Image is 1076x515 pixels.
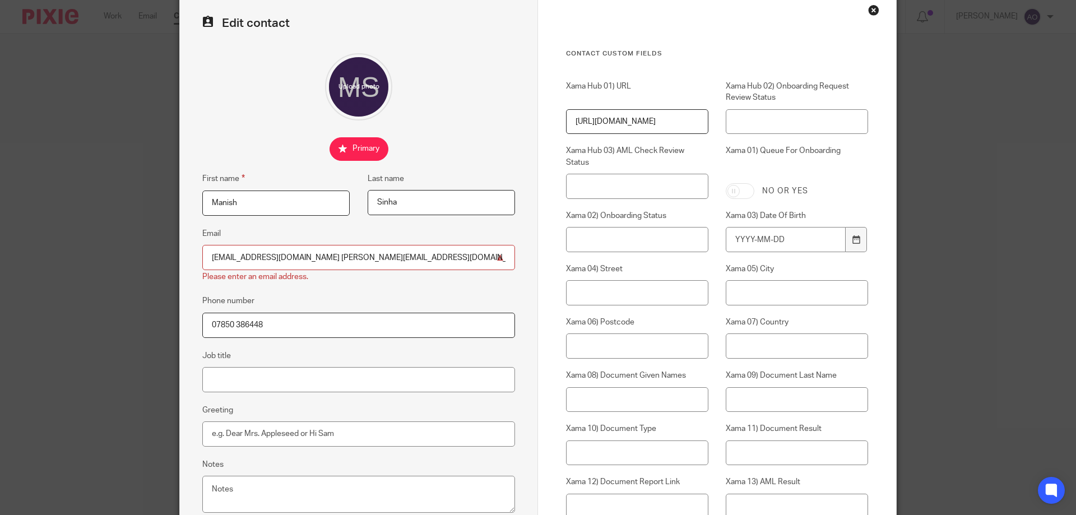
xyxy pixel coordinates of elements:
[726,227,846,252] input: YYYY-MM-DD
[726,81,868,104] label: Xama Hub 02) Onboarding Request Review Status
[566,370,708,381] label: Xama 08) Document Given Names
[566,81,708,104] label: Xama Hub 01) URL
[202,350,231,361] label: Job title
[566,476,708,488] label: Xama 12) Document Report Link
[726,145,868,174] label: Xama 01) Queue For Onboarding
[566,263,708,275] label: Xama 04) Street
[566,423,708,434] label: Xama 10) Document Type
[368,173,404,184] label: Last name
[566,145,708,168] label: Xama Hub 03) AML Check Review Status
[762,185,808,197] label: No or yes
[726,317,868,328] label: Xama 07) Country
[202,421,515,447] input: e.g. Dear Mrs. Appleseed or Hi Sam
[202,271,308,282] div: Please enter an email address.
[566,317,708,328] label: Xama 06) Postcode
[202,459,224,470] label: Notes
[202,295,254,307] label: Phone number
[726,263,868,275] label: Xama 05) City
[726,476,868,488] label: Xama 13) AML Result
[202,16,515,31] h2: Edit contact
[566,210,708,221] label: Xama 02) Onboarding Status
[726,210,868,221] label: Xama 03) Date Of Birth
[202,172,245,185] label: First name
[726,370,868,381] label: Xama 09) Document Last Name
[202,228,221,239] label: Email
[202,405,233,416] label: Greeting
[868,4,879,16] div: Close this dialog window
[726,423,868,434] label: Xama 11) Document Result
[566,49,868,58] h3: Contact Custom fields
